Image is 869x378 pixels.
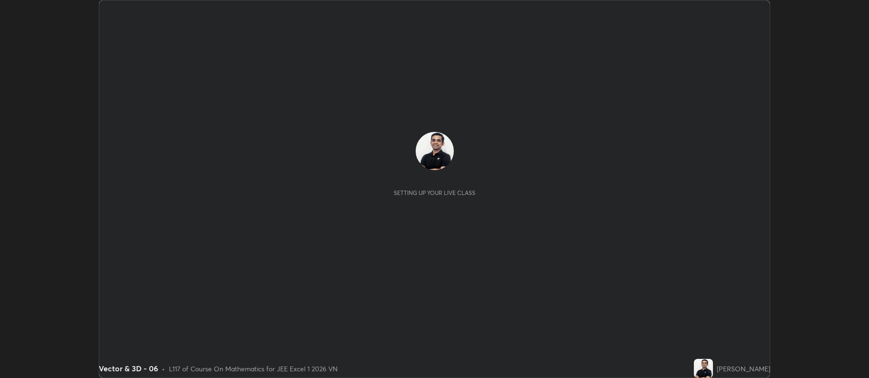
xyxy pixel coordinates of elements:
[416,132,454,170] img: f8aae543885a491b8a905e74841c74d5.jpg
[694,359,713,378] img: f8aae543885a491b8a905e74841c74d5.jpg
[394,189,475,196] div: Setting up your live class
[717,364,770,374] div: [PERSON_NAME]
[99,363,158,374] div: Vector & 3D - 06
[162,364,165,374] div: •
[169,364,338,374] div: L117 of Course On Mathematics for JEE Excel 1 2026 VN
